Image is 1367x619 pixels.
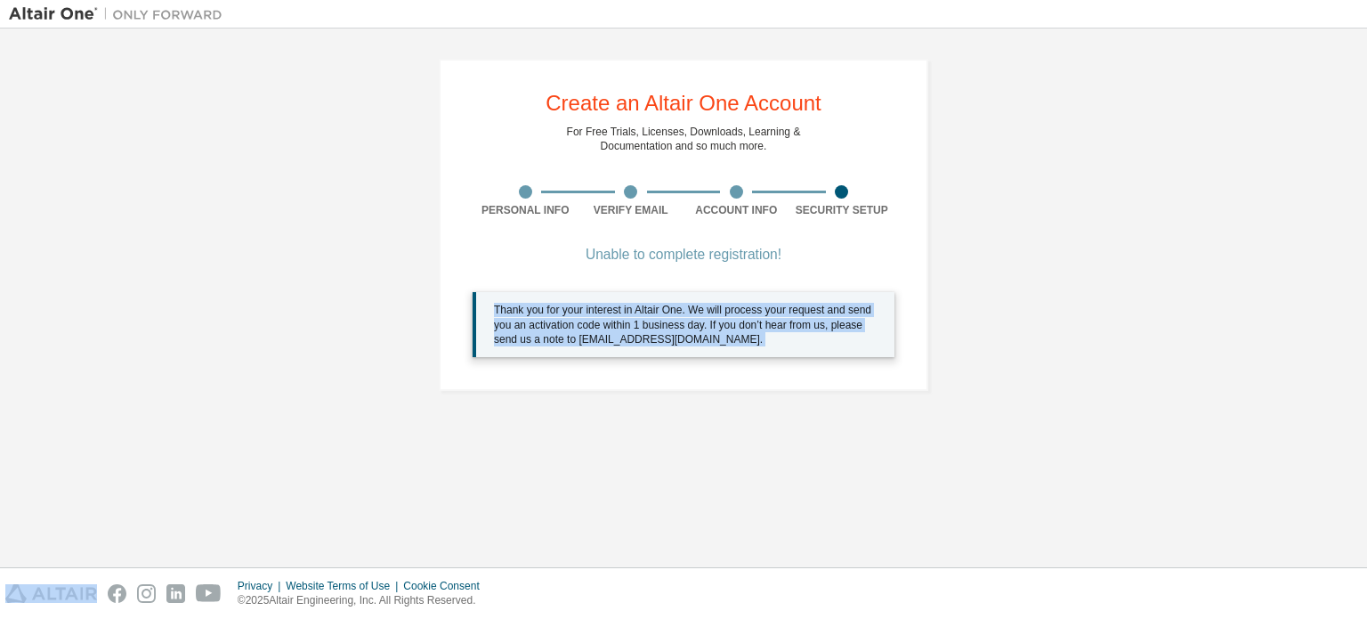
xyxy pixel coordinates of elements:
[108,584,126,603] img: facebook.svg
[5,584,97,603] img: altair_logo.svg
[683,203,789,217] div: Account Info
[238,579,286,593] div: Privacy
[137,584,156,603] img: instagram.svg
[9,5,231,23] img: Altair One
[238,593,490,608] p: © 2025 Altair Engineering, Inc. All Rights Reserved.
[546,93,821,114] div: Create an Altair One Account
[473,249,894,260] div: Unable to complete registration!
[473,203,578,217] div: Personal Info
[578,203,684,217] div: Verify Email
[494,303,880,346] div: Thank you for your interest in Altair One. We will process your request and send you an activatio...
[403,579,489,593] div: Cookie Consent
[789,203,895,217] div: Security Setup
[567,125,801,153] div: For Free Trials, Licenses, Downloads, Learning & Documentation and so much more.
[166,584,185,603] img: linkedin.svg
[286,579,403,593] div: Website Terms of Use
[196,584,222,603] img: youtube.svg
